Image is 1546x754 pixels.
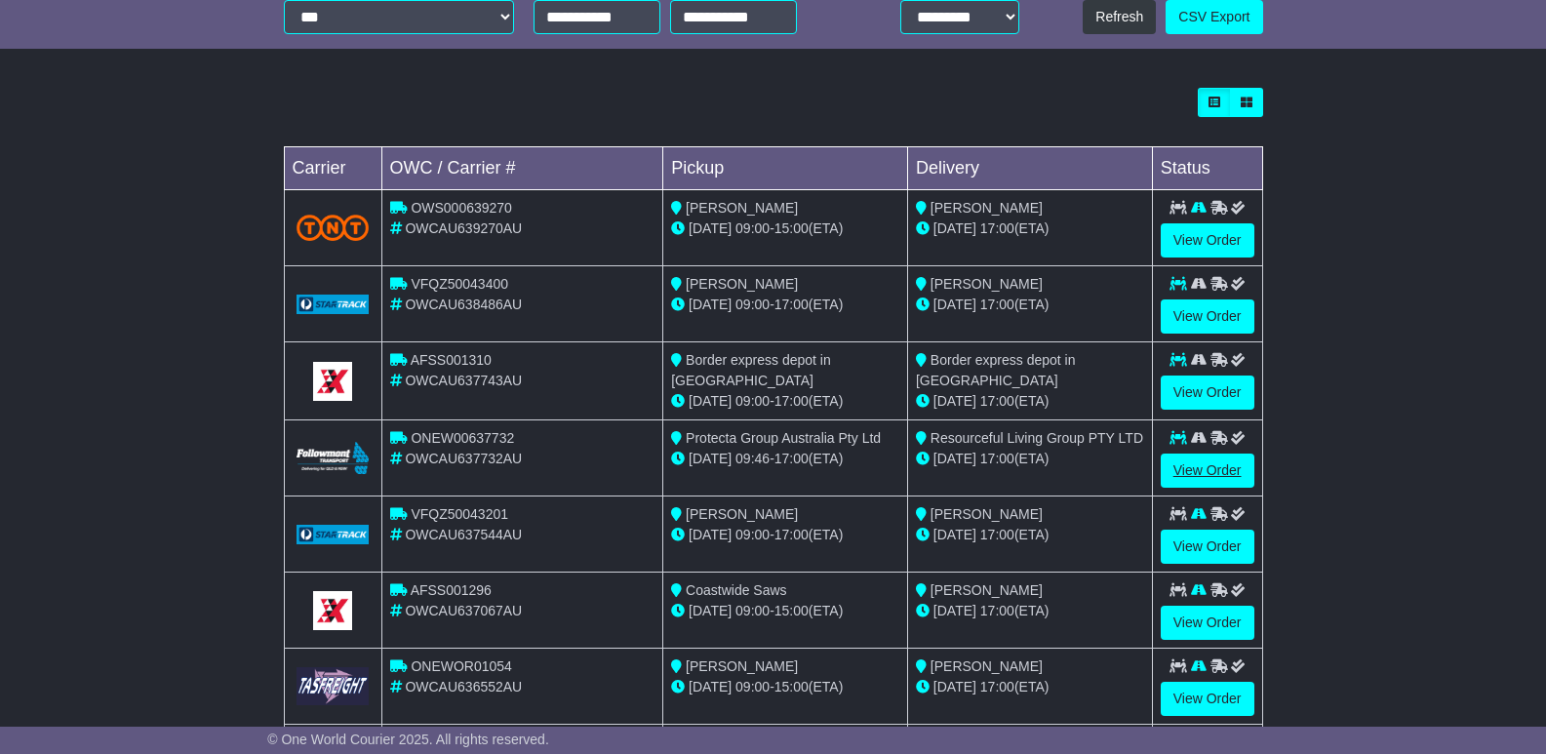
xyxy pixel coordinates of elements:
span: [DATE] [689,679,732,694]
span: [PERSON_NAME] [686,276,798,292]
span: [PERSON_NAME] [931,506,1043,522]
a: View Order [1161,376,1254,410]
span: 15:00 [774,220,809,236]
span: Border express depot in [GEOGRAPHIC_DATA] [916,352,1076,388]
span: VFQZ50043201 [411,506,508,522]
td: Carrier [284,147,381,190]
div: - (ETA) [671,525,899,545]
a: View Order [1161,530,1254,564]
span: OWCAU638486AU [405,297,522,312]
div: - (ETA) [671,218,899,239]
span: OWCAU637743AU [405,373,522,388]
span: 17:00 [980,220,1014,236]
img: GetCarrierServiceLogo [297,525,370,544]
span: Coastwide Saws [686,582,787,598]
div: - (ETA) [671,449,899,469]
span: 17:00 [980,297,1014,312]
span: [PERSON_NAME] [931,200,1043,216]
span: VFQZ50043400 [411,276,508,292]
span: AFSS001296 [411,582,492,598]
span: [DATE] [933,679,976,694]
a: View Order [1161,454,1254,488]
span: 17:00 [774,527,809,542]
span: OWCAU636552AU [405,679,522,694]
div: (ETA) [916,601,1144,621]
span: [DATE] [933,527,976,542]
a: View Order [1161,682,1254,716]
span: [PERSON_NAME] [931,658,1043,674]
div: - (ETA) [671,295,899,315]
div: (ETA) [916,295,1144,315]
span: [DATE] [933,603,976,618]
span: OWCAU637067AU [405,603,522,618]
span: 17:00 [980,527,1014,542]
span: 09:46 [735,451,770,466]
span: 17:00 [980,451,1014,466]
td: Pickup [663,147,908,190]
span: OWCAU639270AU [405,220,522,236]
span: Border express depot in [GEOGRAPHIC_DATA] [671,352,831,388]
span: OWCAU637732AU [405,451,522,466]
span: [DATE] [689,220,732,236]
span: [DATE] [933,451,976,466]
span: 17:00 [980,603,1014,618]
span: 15:00 [774,603,809,618]
span: ONEW00637732 [411,430,514,446]
img: GetCarrierServiceLogo [313,591,352,630]
span: [DATE] [933,220,976,236]
div: (ETA) [916,391,1144,412]
span: 17:00 [980,393,1014,409]
td: Delivery [907,147,1152,190]
div: (ETA) [916,525,1144,545]
td: Status [1152,147,1262,190]
span: [DATE] [689,603,732,618]
span: [PERSON_NAME] [686,658,798,674]
div: - (ETA) [671,391,899,412]
span: Protecta Group Australia Pty Ltd [686,430,881,446]
span: [DATE] [933,297,976,312]
span: [DATE] [689,393,732,409]
span: OWS000639270 [411,200,512,216]
img: Followmont_Transport.png [297,442,370,474]
span: 09:00 [735,220,770,236]
span: Resourceful Living Group PTY LTD [931,430,1143,446]
span: 09:00 [735,603,770,618]
img: GetCarrierServiceLogo [313,362,352,401]
span: 15:00 [774,679,809,694]
span: [PERSON_NAME] [931,276,1043,292]
a: View Order [1161,299,1254,334]
div: (ETA) [916,218,1144,239]
div: - (ETA) [671,677,899,697]
span: 09:00 [735,297,770,312]
span: [DATE] [689,451,732,466]
span: 17:00 [774,393,809,409]
span: 17:00 [774,297,809,312]
img: GetCarrierServiceLogo [297,667,370,705]
span: [DATE] [933,393,976,409]
div: - (ETA) [671,601,899,621]
span: 17:00 [980,679,1014,694]
img: TNT_Domestic.png [297,215,370,241]
td: OWC / Carrier # [381,147,663,190]
div: (ETA) [916,449,1144,469]
span: [PERSON_NAME] [686,506,798,522]
span: 09:00 [735,679,770,694]
span: OWCAU637544AU [405,527,522,542]
a: View Order [1161,606,1254,640]
span: 17:00 [774,451,809,466]
div: (ETA) [916,677,1144,697]
span: ONEWOR01054 [411,658,511,674]
span: 09:00 [735,393,770,409]
span: [PERSON_NAME] [686,200,798,216]
img: GetCarrierServiceLogo [297,295,370,314]
a: View Order [1161,223,1254,258]
span: [PERSON_NAME] [931,582,1043,598]
span: © One World Courier 2025. All rights reserved. [267,732,549,747]
span: AFSS001310 [411,352,492,368]
span: [DATE] [689,297,732,312]
span: 09:00 [735,527,770,542]
span: [DATE] [689,527,732,542]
